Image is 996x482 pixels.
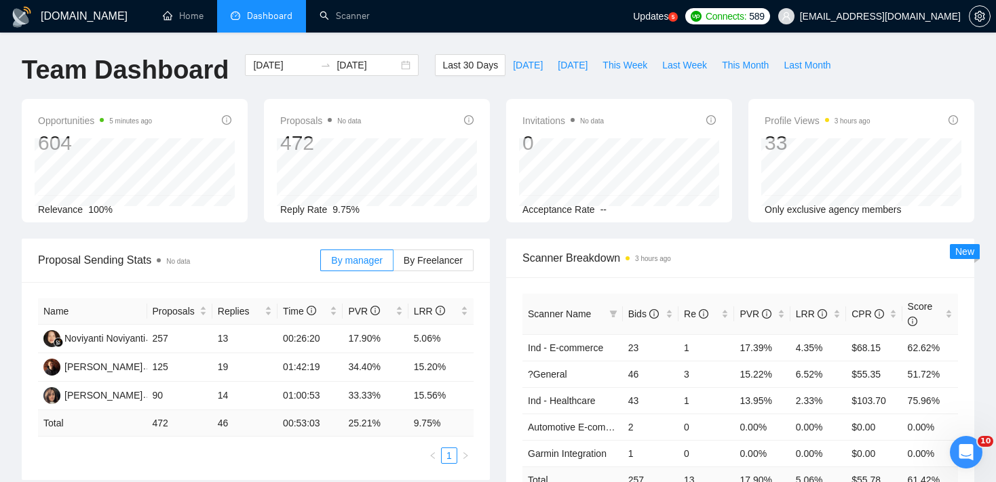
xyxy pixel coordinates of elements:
li: 1 [441,447,457,464]
span: Updates [633,11,668,22]
button: [DATE] [505,54,550,76]
div: 0 [522,130,604,156]
span: info-circle [436,306,445,315]
td: 15.56% [408,382,474,410]
button: setting [969,5,991,27]
td: $103.70 [846,387,902,414]
td: 17.90% [343,325,408,353]
button: Last 30 Days [435,54,505,76]
span: This Week [602,58,647,73]
span: LRR [414,306,445,317]
td: 23 [623,334,678,361]
td: 0.00% [902,440,958,466]
span: [DATE] [513,58,543,73]
td: 25.21 % [343,410,408,437]
span: info-circle [699,309,708,319]
span: Proposal Sending Stats [38,252,320,268]
span: 10 [978,436,993,447]
div: Noviyanti Noviyanti [64,331,145,346]
td: 00:53:03 [277,410,343,437]
td: 125 [147,353,212,382]
button: right [457,447,474,464]
span: info-circle [706,115,716,125]
img: logo [11,6,33,28]
td: 19 [212,353,277,382]
a: AS[PERSON_NAME] [43,361,142,371]
td: 43 [623,387,678,414]
button: [DATE] [550,54,595,76]
span: Last Month [784,58,830,73]
td: 2 [623,414,678,440]
span: Score [908,301,933,327]
td: Total [38,410,147,437]
a: 1 [442,448,457,463]
td: 0 [678,414,734,440]
div: [PERSON_NAME] [64,359,142,374]
td: 5.06% [408,325,474,353]
span: No data [337,117,361,125]
span: Scanner Name [528,308,591,319]
span: Bids [628,308,659,319]
button: Last Month [776,54,838,76]
img: KA [43,387,60,404]
span: filter [607,304,620,324]
a: NNNoviyanti Noviyanti [43,332,145,343]
button: left [425,447,441,464]
td: $0.00 [846,440,902,466]
span: [DATE] [558,58,588,73]
a: setting [969,11,991,22]
span: setting [970,11,990,22]
td: 62.62% [902,334,958,361]
td: 0.00% [790,440,846,466]
td: 75.96% [902,387,958,414]
span: info-circle [649,309,659,319]
span: Connects: [706,9,746,24]
button: This Month [714,54,776,76]
button: Last Week [655,54,714,76]
li: Previous Page [425,447,441,464]
span: 9.75% [332,204,360,215]
a: ?General [528,369,567,380]
td: 6.52% [790,361,846,387]
td: 9.75 % [408,410,474,437]
span: Replies [218,304,262,319]
td: 01:00:53 [277,382,343,410]
td: 4.35% [790,334,846,361]
a: Automotive E-commerce [528,422,632,433]
span: No data [166,258,190,265]
span: 589 [749,9,764,24]
span: info-circle [875,309,884,319]
span: Last Week [662,58,707,73]
td: 15.22% [734,361,790,387]
img: AS [43,359,60,376]
button: This Week [595,54,655,76]
span: info-circle [818,309,827,319]
td: 0 [678,440,734,466]
span: to [320,60,331,71]
td: $0.00 [846,414,902,440]
span: Opportunities [38,113,152,129]
a: KA[PERSON_NAME] [43,389,142,400]
td: 01:42:19 [277,353,343,382]
time: 5 minutes ago [109,117,152,125]
span: No data [580,117,604,125]
span: info-circle [307,306,316,315]
span: 100% [88,204,113,215]
th: Name [38,298,147,325]
span: swap-right [320,60,331,71]
td: 90 [147,382,212,410]
td: 13.95% [734,387,790,414]
a: Ind - E-commerce [528,342,603,353]
td: $68.15 [846,334,902,361]
span: Only exclusive agency members [765,204,902,215]
span: filter [609,310,617,318]
td: 0.00% [790,414,846,440]
input: Start date [253,58,315,73]
span: left [429,451,437,460]
input: End date [337,58,398,73]
span: Relevance [38,204,83,215]
td: 46 [212,410,277,437]
span: Scanner Breakdown [522,249,958,266]
time: 3 hours ago [635,255,671,262]
span: Reply Rate [280,204,327,215]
